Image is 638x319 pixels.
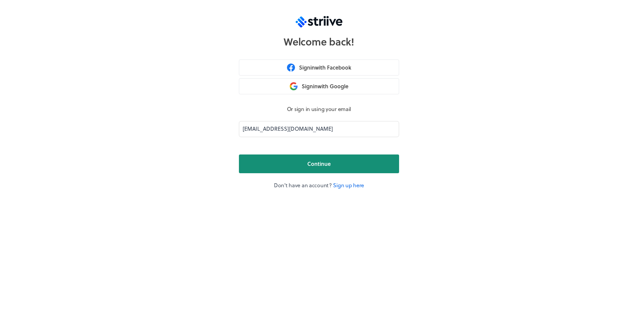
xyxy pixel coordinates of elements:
span: Continue [307,160,331,168]
h1: Welcome back! [284,35,354,47]
button: Continue [239,154,399,173]
img: logo-trans.svg [296,16,342,27]
input: Enter your email to continue... [239,121,399,137]
p: Don't have an account? [239,181,399,189]
a: Sign up here [333,181,364,189]
button: Signinwith Google [239,78,399,94]
button: Signinwith Facebook [239,60,399,76]
p: Or sign in using your email [239,105,399,113]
